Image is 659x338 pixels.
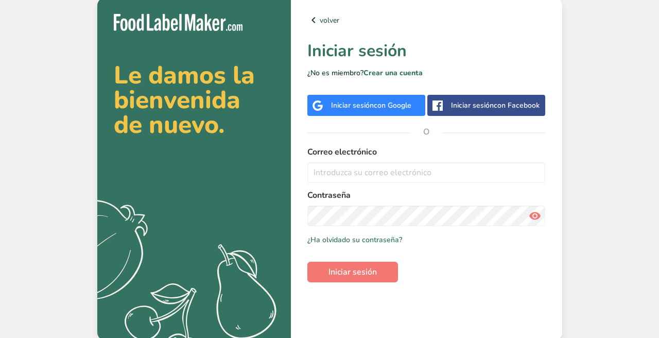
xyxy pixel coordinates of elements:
img: Food Label Maker [114,14,242,31]
a: ¿Ha olvidado su contraseña? [307,234,402,245]
p: ¿No es miembro? [307,67,546,78]
input: Introduzca su correo electrónico [307,162,546,183]
span: con Google [374,100,411,110]
div: Iniciar sesión [451,100,540,111]
button: Iniciar sesión [307,262,398,282]
h1: Iniciar sesión [307,39,546,63]
label: Contraseña [307,189,546,201]
div: Iniciar sesión [331,100,411,111]
h2: Le damos la bienvenida de nuevo. [114,63,274,137]
a: volver [307,14,546,26]
span: con Facebook [494,100,540,110]
span: O [411,116,442,147]
a: Crear una cuenta [363,68,423,78]
span: Iniciar sesión [328,266,377,278]
label: Correo electrónico [307,146,546,158]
